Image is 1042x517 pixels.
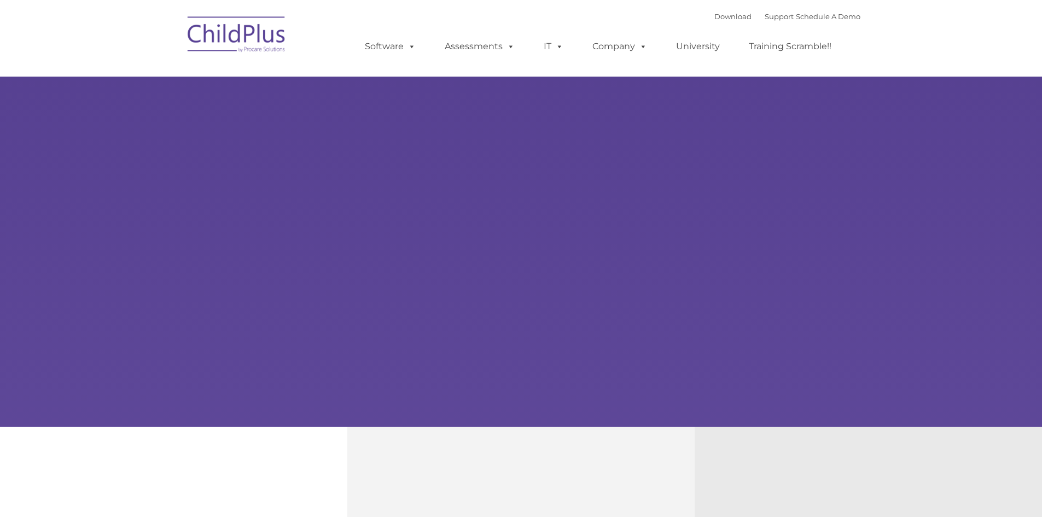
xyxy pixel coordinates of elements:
[665,36,731,57] a: University
[581,36,658,57] a: Company
[434,36,526,57] a: Assessments
[714,12,860,21] font: |
[354,36,427,57] a: Software
[714,12,752,21] a: Download
[182,9,292,63] img: ChildPlus by Procare Solutions
[796,12,860,21] a: Schedule A Demo
[533,36,574,57] a: IT
[738,36,842,57] a: Training Scramble!!
[765,12,794,21] a: Support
